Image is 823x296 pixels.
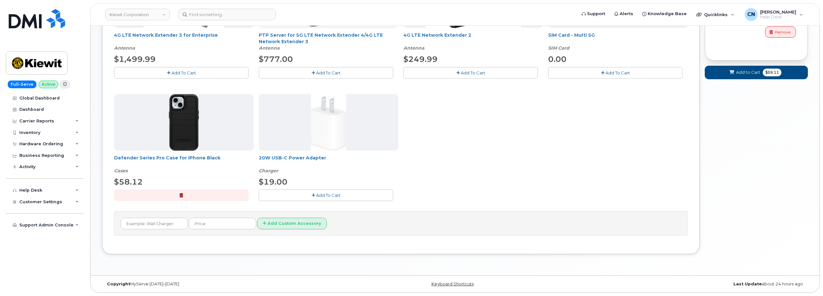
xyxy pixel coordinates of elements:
[171,70,196,75] span: Add To Cart
[259,54,293,64] span: $777.00
[760,14,796,20] span: Help Desk
[114,155,254,174] div: Defender Series Pro Case for iPhone Black
[259,67,393,78] button: Add To Cart
[114,32,218,38] a: 4G LTE Network Extender 3 for Enterprise
[114,45,135,51] em: Antenna
[765,26,796,38] button: Remove
[638,7,691,20] a: Knowledge Base
[403,54,438,64] span: $249.99
[704,12,728,17] span: Quicklinks
[178,9,276,20] input: Find something...
[259,155,398,174] div: 20W USB-C Power Adapter
[610,7,638,20] a: Alerts
[257,218,327,230] button: Add Custom Accessory
[747,11,755,18] span: CN
[114,54,156,64] span: $1,499.99
[316,70,341,75] span: Add To Cart
[795,268,818,291] iframe: Messenger Launcher
[548,67,683,78] button: Add To Cart
[259,177,287,186] span: $19.00
[692,8,739,21] div: Quicklinks
[403,32,543,51] div: 4G LTE Network Extender 2
[114,67,248,78] button: Add To Cart
[548,54,566,64] span: 0.00
[648,11,687,17] span: Knowledge Base
[763,69,781,76] span: $59.11
[259,32,383,44] a: PTP Server for 5G LTE Network Extender 4/4G LTE Network Extender 3
[316,193,341,198] span: Add To Cart
[431,282,474,286] a: Keyboard Shortcuts
[548,32,595,38] a: SIM Card - Multi 5G
[121,218,188,229] input: Example: Wall Charger
[259,168,278,174] em: Charger
[775,29,790,35] span: Remove
[114,168,128,174] em: Cases
[605,70,630,75] span: Add To Cart
[189,218,256,229] input: Price
[403,45,424,51] em: Antenna
[114,177,143,186] span: $58.12
[740,8,808,21] div: Connor Nguyen
[102,282,337,287] div: MyServe [DATE]–[DATE]
[259,32,398,51] div: PTP Server for 5G LTE Network Extender 4/4G LTE Network Extender 3
[461,70,485,75] span: Add To Cart
[760,9,796,14] span: [PERSON_NAME]
[403,32,471,38] a: 4G LTE Network Extender 2
[403,67,538,78] button: Add To Cart
[620,11,633,17] span: Alerts
[705,66,808,79] button: Add to Cart $59.11
[548,32,688,51] div: SIM Card - Multi 5G
[259,189,393,201] button: Add To Cart
[733,282,762,286] strong: Last Update
[736,69,760,75] span: Add to Cart
[107,282,130,286] strong: Copyright
[259,45,280,51] em: Antenna
[114,32,254,51] div: 4G LTE Network Extender 3 for Enterprise
[114,155,220,161] a: Defender Series Pro Case for iPhone Black
[573,282,808,287] div: about 24 hours ago
[587,11,605,17] span: Support
[548,45,569,51] em: SIM Card
[169,94,199,151] img: defenderiphone14.png
[311,94,346,151] img: apple20w.jpg
[105,9,170,20] a: Kiewit Corporation
[259,155,326,161] a: 20W USB-C Power Adapter
[577,7,610,20] a: Support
